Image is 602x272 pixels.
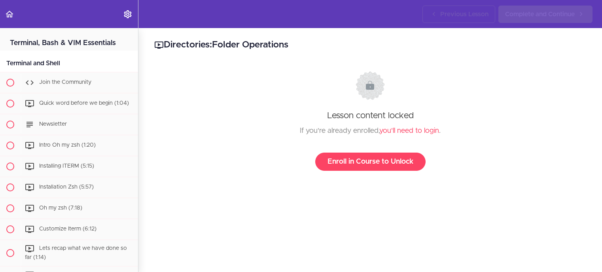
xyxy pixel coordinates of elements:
[39,121,67,127] span: Newsletter
[379,127,439,134] a: you'll need to login
[422,6,495,23] a: Previous Lesson
[505,9,575,19] span: Complete and Continue
[162,125,579,137] div: If you're already enrolled, .
[39,226,97,232] span: Customize Iterm (6:12)
[39,184,94,190] span: Installation Zsh (5:57)
[39,142,96,148] span: Intro Oh my zsh (1:20)
[39,163,94,169] span: Installing ITERM (5:15)
[498,6,593,23] a: Complete and Continue
[440,9,488,19] span: Previous Lesson
[39,100,129,106] span: Quick word before we begin (1:04)
[25,246,127,260] span: Lets recap what we have done so far (1:14)
[39,79,91,85] span: Join the Community
[39,205,82,211] span: Oh my zsh (7:18)
[5,9,14,19] svg: Back to course curriculum
[315,153,426,171] a: Enroll in Course to Unlock
[162,71,579,171] div: Lesson content locked
[154,38,586,52] h2: Directories:Folder Operations
[123,9,133,19] svg: Settings Menu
